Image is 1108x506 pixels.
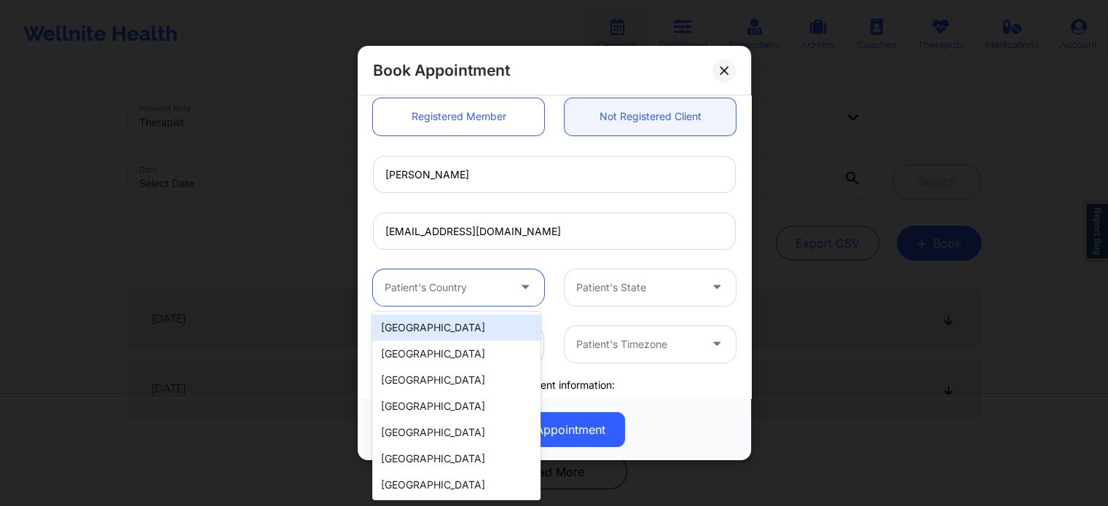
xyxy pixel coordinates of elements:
[372,367,540,393] div: [GEOGRAPHIC_DATA]
[372,315,540,341] div: [GEOGRAPHIC_DATA]
[373,98,544,135] a: Registered Member
[363,378,746,392] div: Appointment information:
[372,419,540,446] div: [GEOGRAPHIC_DATA]
[373,60,510,80] h2: Book Appointment
[372,393,540,419] div: [GEOGRAPHIC_DATA]
[372,341,540,367] div: [GEOGRAPHIC_DATA]
[372,446,540,472] div: [GEOGRAPHIC_DATA]
[373,326,544,363] input: Patient's Phone Number
[565,98,736,135] a: Not Registered Client
[373,213,736,250] input: Patient's Email
[372,472,540,498] div: [GEOGRAPHIC_DATA]
[484,412,625,447] button: Book Appointment
[373,156,736,193] input: Enter Patient's Full Name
